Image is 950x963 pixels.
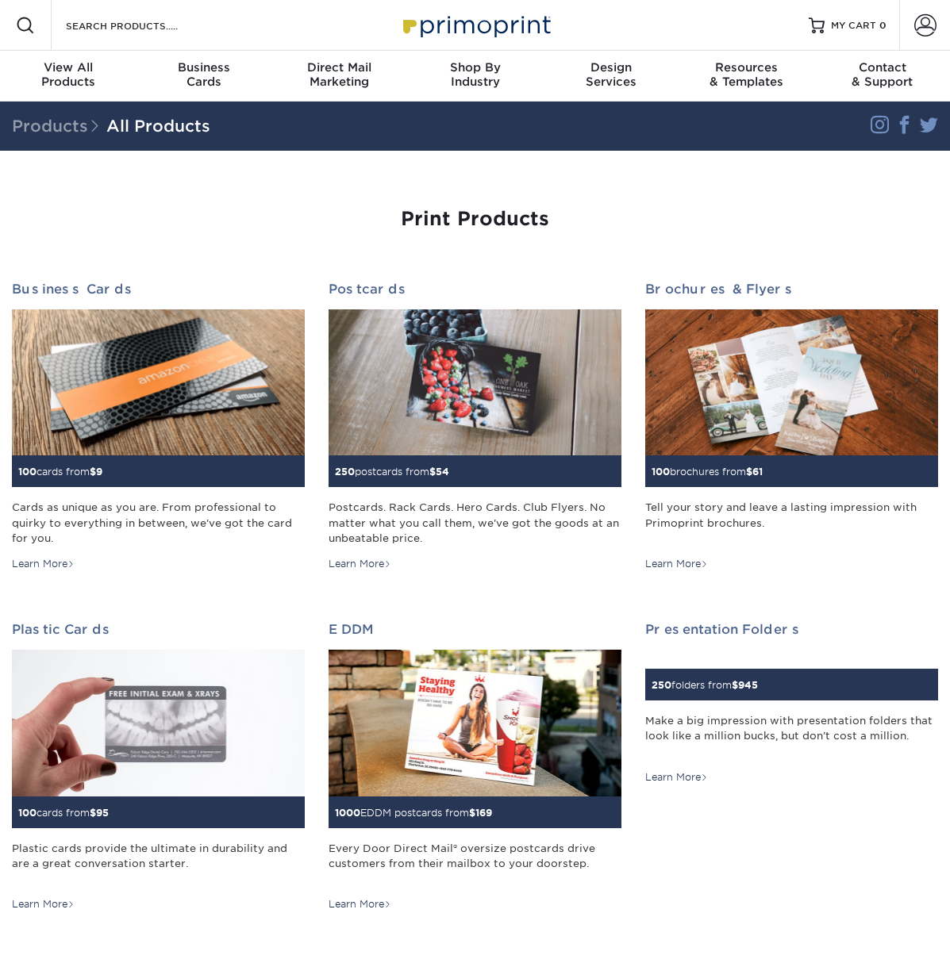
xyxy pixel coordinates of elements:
[64,16,219,35] input: SEARCH PRODUCTS.....
[329,282,621,297] h2: Postcards
[136,51,271,102] a: BusinessCards
[407,60,543,89] div: Industry
[12,282,305,571] a: Business Cards 100cards from$9 Cards as unique as you are. From professional to quirky to everyth...
[90,807,96,819] span: $
[645,282,938,571] a: Brochures & Flyers 100brochures from$61 Tell your story and leave a lasting impression with Primo...
[645,659,646,660] img: Presentation Folders
[12,622,305,911] a: Plastic Cards 100cards from$95 Plastic cards provide the ultimate in durability and are a great c...
[543,60,679,75] span: Design
[329,841,621,887] div: Every Door Direct Mail® oversize postcards drive customers from their mailbox to your doorstep.
[732,679,738,691] span: $
[329,557,391,571] div: Learn More
[645,713,938,759] div: Make a big impression with presentation folders that look like a million bucks, but don't cost a ...
[18,466,37,478] span: 100
[12,208,938,231] h1: Print Products
[814,60,950,89] div: & Support
[645,309,938,456] img: Brochures & Flyers
[407,60,543,75] span: Shop By
[652,679,758,691] small: folders from
[407,51,543,102] a: Shop ByIndustry
[12,650,305,796] img: Plastic Cards
[329,622,621,637] h2: EDDM
[814,60,950,75] span: Contact
[436,466,449,478] span: 54
[652,466,670,478] span: 100
[645,622,938,637] h2: Presentation Folders
[12,841,305,887] div: Plastic cards provide the ultimate in durability and are a great conversation starter.
[645,282,938,297] h2: Brochures & Flyers
[752,466,763,478] span: 61
[475,807,492,819] span: 169
[831,19,876,33] span: MY CART
[335,807,360,819] span: 1000
[679,60,814,75] span: Resources
[645,557,708,571] div: Learn More
[645,500,938,546] div: Tell your story and leave a lasting impression with Primoprint brochures.
[90,466,96,478] span: $
[746,466,752,478] span: $
[136,60,271,75] span: Business
[12,500,305,546] div: Cards as unique as you are. From professional to quirky to everything in between, we've got the c...
[96,807,109,819] span: 95
[271,60,407,75] span: Direct Mail
[814,51,950,102] a: Contact& Support
[335,466,355,478] span: 250
[12,282,305,297] h2: Business Cards
[329,309,621,456] img: Postcards
[543,51,679,102] a: DesignServices
[329,282,621,571] a: Postcards 250postcards from$54 Postcards. Rack Cards. Hero Cards. Club Flyers. No matter what you...
[543,60,679,89] div: Services
[12,309,305,456] img: Business Cards
[879,20,887,31] span: 0
[18,807,37,819] span: 100
[329,650,621,796] img: EDDM
[652,466,763,478] small: brochures from
[329,897,391,911] div: Learn More
[469,807,475,819] span: $
[18,466,102,478] small: cards from
[12,117,106,136] span: Products
[12,622,305,637] h2: Plastic Cards
[429,466,436,478] span: $
[679,60,814,89] div: & Templates
[335,466,449,478] small: postcards from
[645,622,938,785] a: Presentation Folders 250folders from$945 Make a big impression with presentation folders that loo...
[18,807,109,819] small: cards from
[271,60,407,89] div: Marketing
[329,500,621,546] div: Postcards. Rack Cards. Hero Cards. Club Flyers. No matter what you call them, we've got the goods...
[396,8,555,42] img: Primoprint
[12,897,75,911] div: Learn More
[335,807,492,819] small: EDDM postcards from
[96,466,102,478] span: 9
[12,557,75,571] div: Learn More
[652,679,671,691] span: 250
[329,622,621,911] a: EDDM 1000EDDM postcards from$169 Every Door Direct Mail® oversize postcards drive customers from ...
[136,60,271,89] div: Cards
[645,770,708,785] div: Learn More
[738,679,758,691] span: 945
[679,51,814,102] a: Resources& Templates
[271,51,407,102] a: Direct MailMarketing
[106,117,210,136] a: All Products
